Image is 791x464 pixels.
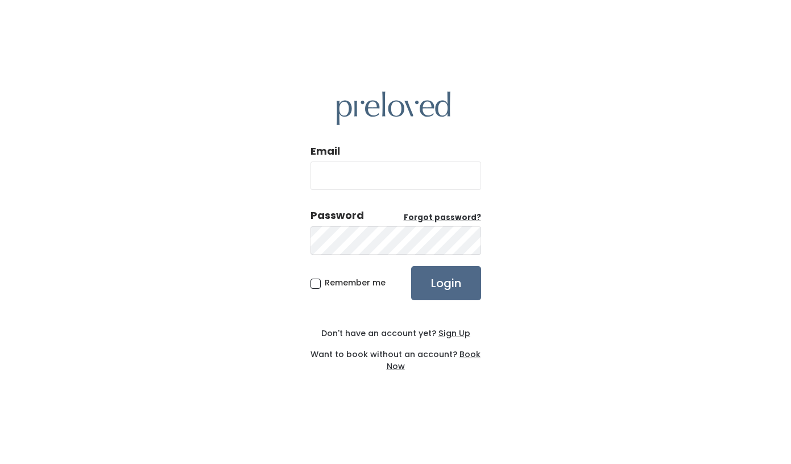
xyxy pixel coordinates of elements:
[310,208,364,223] div: Password
[325,277,386,288] span: Remember me
[387,349,481,372] a: Book Now
[310,339,481,372] div: Want to book without an account?
[438,328,470,339] u: Sign Up
[310,328,481,339] div: Don't have an account yet?
[411,266,481,300] input: Login
[436,328,470,339] a: Sign Up
[310,144,340,159] label: Email
[404,212,481,223] a: Forgot password?
[337,92,450,125] img: preloved logo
